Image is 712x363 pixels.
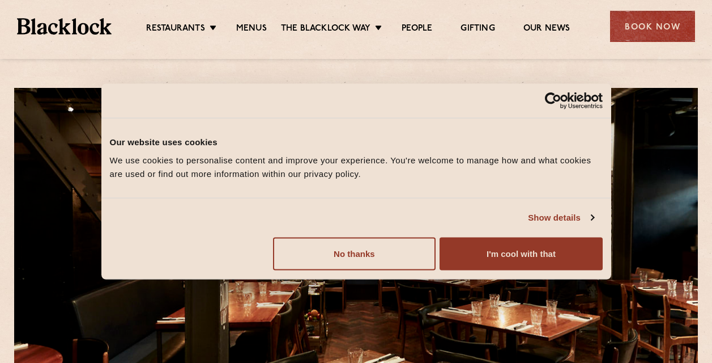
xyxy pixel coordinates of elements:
[440,237,602,270] button: I'm cool with that
[273,237,436,270] button: No thanks
[504,92,603,109] a: Usercentrics Cookiebot - opens in a new window
[281,23,370,36] a: The Blacklock Way
[402,23,432,36] a: People
[461,23,494,36] a: Gifting
[610,11,695,42] div: Book Now
[523,23,570,36] a: Our News
[110,136,603,149] div: Our website uses cookies
[236,23,267,36] a: Menus
[146,23,205,36] a: Restaurants
[110,153,603,180] div: We use cookies to personalise content and improve your experience. You're welcome to manage how a...
[17,18,112,34] img: BL_Textured_Logo-footer-cropped.svg
[528,211,594,225] a: Show details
